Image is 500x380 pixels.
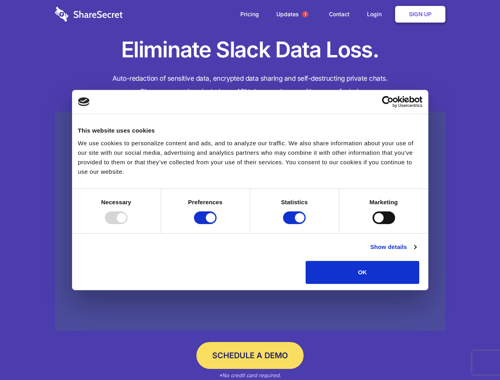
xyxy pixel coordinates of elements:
img: logo-wordmark-white-trans-d4663122ce5f474addd5e946df7df03e33cb6a1c49d2221995e7729f52c070b2.svg [55,7,123,22]
h4: Auto-redaction of sensitive data, encrypted data sharing and self-destructing private chats. Shar... [55,72,445,98]
strong: Necessary [101,199,131,205]
h1: Eliminate Slack Data Loss. [55,36,445,64]
a: Login [359,2,394,27]
strong: Marketing [369,199,398,205]
a: Schedule a Demo [196,342,304,369]
em: *No credit card required. [219,372,281,378]
div: This website uses cookies [78,126,422,135]
button: OK [306,261,419,284]
img: logo [78,97,90,106]
a: Pricing [232,2,267,27]
strong: Statistics [281,199,308,205]
a: Wistia video thumbnail [55,112,445,331]
a: Show details [370,242,416,252]
a: Sign Up [395,6,445,23]
div: We use cookies to personalize content and ads, and to analyze our traffic. We also share informat... [78,139,422,177]
a: Usercentrics Cookiebot - opens in a new window [353,96,422,108]
span: 1 [302,11,308,17]
a: Contact [321,2,357,27]
strong: Preferences [188,199,222,205]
